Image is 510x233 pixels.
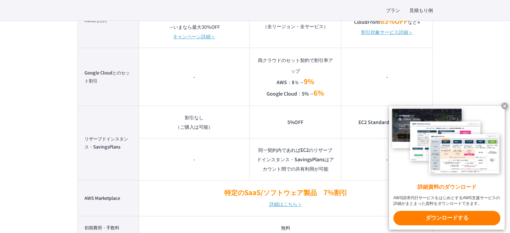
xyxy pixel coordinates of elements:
[139,48,249,106] td: -
[139,138,249,180] td: -
[77,106,139,180] th: リザーブドインスタンス・SavingsPlans
[173,32,215,41] a: キャンペーン詳細＞
[409,7,433,14] a: 見積もり例
[361,27,413,37] a: 割引対象サービス詳細＞
[393,195,500,207] x-t: AWS請求代行サービスをはじめとするAWS支援サービスの詳細がまとまった資料をダウンロードできます。
[304,76,314,86] em: 9%
[269,198,302,209] a: 詳細はこちら＞
[77,48,139,106] th: Google Cloudとのセット割引
[249,106,341,138] td: 5%OFF
[341,48,433,106] td: -
[393,211,500,225] x-t: ダウンロードする
[389,106,505,230] a: 詳細資料のダウンロード AWS請求代行サービスをはじめとするAWS支援サービスの詳細がまとまった資料をダウンロードできます。 ダウンロードする
[380,16,407,26] em: 65%OFF
[224,187,347,197] em: 特定のSaaS/ソフトウェア製品 7%割引
[341,106,433,138] td: EC2 Standard RI 5%割引
[386,7,400,14] a: プラン
[341,138,433,180] td: -
[249,48,341,106] td: 両クラウドのセット契約で割引率アップ AWS：8％→ Google Cloud：5%→
[393,183,500,191] x-t: 詳細資料のダウンロード
[173,23,220,30] em: いまなら最大30%OFF
[249,138,341,180] td: 同一契約内であればEC2のリザーブドインスタンス・SavingsPlansはアカウント間での共有利用が可能
[417,20,420,25] small: ※
[139,106,249,138] td: 割引なし （ご購入は可能）
[314,88,324,98] em: 6%
[77,180,139,216] th: AWS Marketplace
